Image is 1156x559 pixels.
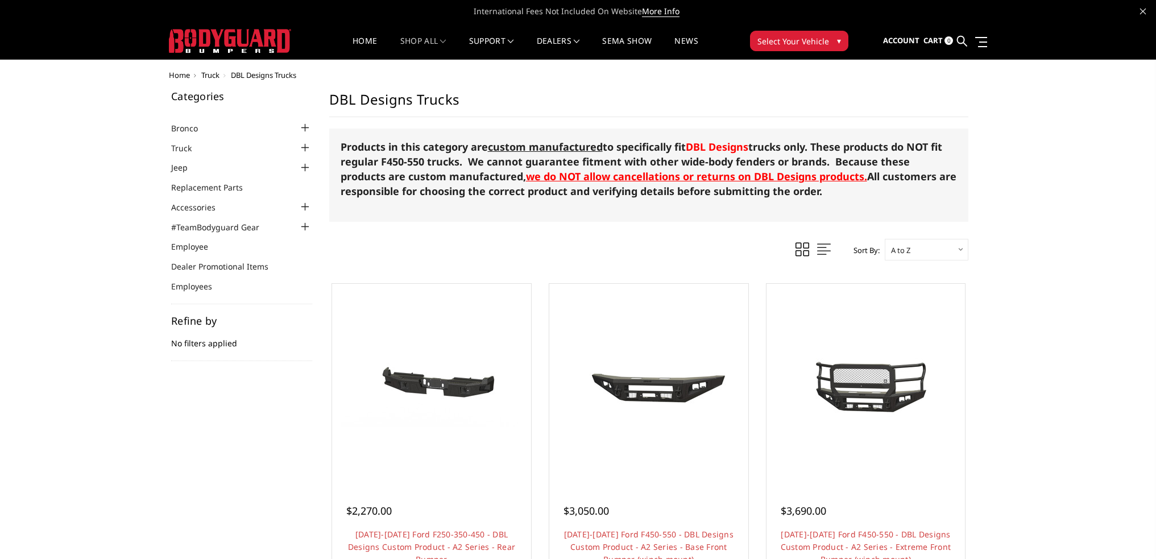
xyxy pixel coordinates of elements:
a: Truck [201,70,219,80]
span: $3,050.00 [564,504,609,517]
a: Jeep [171,162,202,173]
span: Account [883,35,919,45]
span: ▾ [837,35,841,47]
h5: Categories [171,91,312,101]
a: shop all [400,37,446,59]
strong: we do NOT allow cancellations or returns on DBL Designs products. [526,169,867,183]
a: Support [469,37,514,59]
a: News [674,37,698,59]
strong: Products in this category are to specifically fit trucks only. These products do NOT fit regular ... [341,140,942,183]
div: No filters applied [171,316,312,361]
a: SEMA Show [602,37,652,59]
a: 2017-2022 Ford F450-550 - DBL Designs Custom Product - A2 Series - Base Front Bumper (winch mount... [552,287,745,480]
span: $3,690.00 [781,504,826,517]
a: #TeamBodyguard Gear [171,221,274,233]
a: Truck [171,142,206,154]
a: Employee [171,241,222,252]
span: $2,270.00 [346,504,392,517]
a: Account [883,26,919,56]
button: Select Your Vehicle [750,31,848,51]
a: Employees [171,280,226,292]
a: 2017-2022 Ford F250-350-450 - DBL Designs Custom Product - A2 Series - Rear Bumper 2017-2022 Ford... [335,287,528,480]
h1: DBL Designs Trucks [329,91,968,117]
span: 0 [944,36,953,45]
a: Cart 0 [923,26,953,56]
a: Accessories [171,201,230,213]
span: custom manufactured [488,140,603,154]
span: Cart [923,35,943,45]
span: Select Your Vehicle [757,35,829,47]
a: 2017-2022 Ford F450-550 - DBL Designs Custom Product - A2 Series - Extreme Front Bumper (winch mo... [769,287,963,480]
a: Dealer Promotional Items [171,260,283,272]
a: Home [353,37,377,59]
h5: Refine by [171,316,312,326]
a: More Info [642,6,679,17]
img: BODYGUARD BUMPERS [169,29,291,53]
a: Bronco [171,122,212,134]
a: DBL Designs [686,140,748,154]
a: Replacement Parts [171,181,257,193]
a: Dealers [537,37,580,59]
span: DBL Designs Trucks [231,70,296,80]
a: Home [169,70,190,80]
label: Sort By: [847,242,880,259]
